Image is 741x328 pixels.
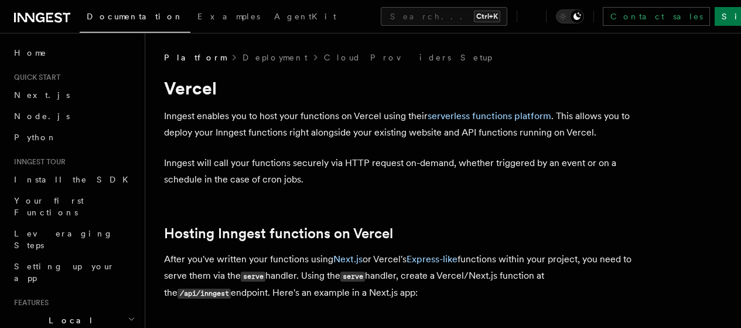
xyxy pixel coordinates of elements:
[9,256,138,289] a: Setting up your app
[9,157,66,167] span: Inngest tour
[9,169,138,190] a: Install the SDK
[274,12,336,21] span: AgentKit
[9,127,138,148] a: Python
[14,47,47,59] span: Home
[80,4,190,33] a: Documentation
[9,223,138,256] a: Leveraging Steps
[324,52,492,63] a: Cloud Providers Setup
[556,9,584,23] button: Toggle dark mode
[14,229,113,250] span: Leveraging Steps
[267,4,343,32] a: AgentKit
[9,190,138,223] a: Your first Functions
[164,77,633,99] h1: Vercel
[340,272,365,282] code: serve
[603,7,710,26] a: Contact sales
[243,52,308,63] a: Deployment
[14,133,57,142] span: Python
[14,196,84,217] span: Your first Functions
[407,253,457,265] a: Express-like
[190,4,267,32] a: Examples
[14,262,115,283] span: Setting up your app
[177,289,231,299] code: /api/inngest
[164,251,633,302] p: After you've written your functions using or Vercel's functions within your project, you need to ...
[14,175,135,184] span: Install the SDK
[164,52,226,63] span: Platform
[333,253,363,265] a: Next.js
[9,298,49,307] span: Features
[164,155,633,188] p: Inngest will call your functions securely via HTTP request on-demand, whether triggered by an eve...
[241,272,265,282] code: serve
[164,108,633,141] p: Inngest enables you to host your functions on Vercel using their . This allows you to deploy your...
[9,84,138,106] a: Next.js
[428,110,551,121] a: serverless functions platform
[9,106,138,127] a: Node.js
[474,11,500,22] kbd: Ctrl+K
[14,111,70,121] span: Node.js
[197,12,260,21] span: Examples
[9,73,60,82] span: Quick start
[87,12,183,21] span: Documentation
[381,7,507,26] button: Search...Ctrl+K
[14,90,70,100] span: Next.js
[9,42,138,63] a: Home
[164,225,393,242] a: Hosting Inngest functions on Vercel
